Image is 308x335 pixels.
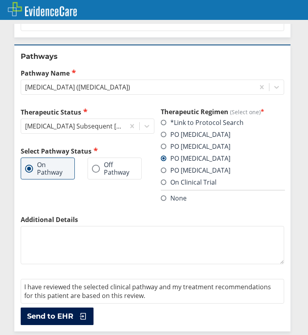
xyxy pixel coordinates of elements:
label: PO [MEDICAL_DATA] [161,142,230,151]
label: PO [MEDICAL_DATA] [161,130,230,139]
label: None [161,194,187,203]
label: On Pathway [25,161,62,176]
span: (Select one) [230,108,261,116]
label: *Link to Protocol Search [161,118,244,127]
span: Send to EHR [27,312,73,321]
label: Off Pathway [92,161,129,176]
label: PO [MEDICAL_DATA] [161,154,230,163]
button: Send to EHR [21,308,94,325]
label: Therapeutic Status [21,107,154,117]
label: Additional Details [21,215,284,224]
span: I have reviewed the selected clinical pathway and my treatment recommendations for this patient a... [24,282,271,300]
label: Pathway Name [21,68,284,78]
div: [MEDICAL_DATA] Subsequent [MEDICAL_DATA] [25,122,126,130]
label: PO [MEDICAL_DATA] [161,166,230,175]
div: [MEDICAL_DATA] ([MEDICAL_DATA]) [25,83,130,92]
label: On Clinical Trial [161,178,216,187]
img: EvidenceCare [8,2,77,16]
h2: Pathways [21,52,284,61]
h3: Therapeutic Regimen [161,107,284,116]
h2: Select Pathway Status [21,146,154,156]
